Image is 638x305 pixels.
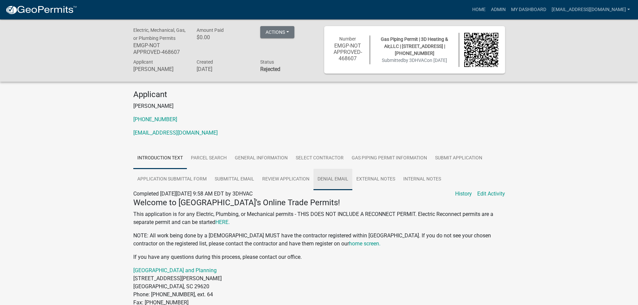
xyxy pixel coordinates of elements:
h6: [DATE] [197,66,250,72]
a: Internal Notes [399,169,445,190]
h6: EMGP-NOT APPROVED-468607 [331,43,365,62]
a: Denial Email [313,169,352,190]
a: Select Contractor [292,148,348,169]
span: Applicant [133,59,153,65]
a: home screen. [349,240,380,247]
a: [PHONE_NUMBER] [133,116,177,123]
a: Introduction Text [133,148,187,169]
h6: $0.00 [197,34,250,41]
a: Admin [488,3,508,16]
h4: Welcome to [GEOGRAPHIC_DATA]'s Online Trade Permits! [133,198,505,208]
button: Actions [260,26,294,38]
h6: [PERSON_NAME] [133,66,187,72]
a: [GEOGRAPHIC_DATA] and Planning [133,267,217,274]
h4: Applicant [133,90,505,99]
a: Gas Piping Permit Information [348,148,431,169]
a: Edit Activity [477,190,505,198]
span: Amount Paid [197,27,224,33]
a: History [455,190,472,198]
a: Submittal Email [211,169,258,190]
a: Application Submittal Form [133,169,211,190]
span: by 3DHVAC [403,58,427,63]
p: NOTE: All work being done by a [DEMOGRAPHIC_DATA] MUST have the contractor registered within [GEO... [133,232,505,248]
img: QR code [464,33,498,67]
h6: EMGP-NOT APPROVED-468607 [133,42,187,55]
a: Submit Application [431,148,486,169]
span: Electric, Mechanical, Gas, or Plumbing Permits [133,27,186,41]
span: Number [339,36,356,42]
a: General Information [231,148,292,169]
p: [PERSON_NAME] [133,102,505,110]
span: Status [260,59,274,65]
a: Parcel search [187,148,231,169]
p: If you have any questions during this process, please contact our office. [133,253,505,261]
strong: Rejected [260,66,280,72]
a: Home [470,3,488,16]
a: [EMAIL_ADDRESS][DOMAIN_NAME] [549,3,633,16]
span: Gas Piping Permit | 3D Heating & Air,LLC | [STREET_ADDRESS] | [PHONE_NUMBER] [381,36,448,56]
span: Created [197,59,213,65]
span: Submitted on [DATE] [382,58,447,63]
a: Review Application [258,169,313,190]
a: [EMAIL_ADDRESS][DOMAIN_NAME] [133,130,218,136]
span: Completed [DATE][DATE] 9:58 AM EDT by 3DHVAC [133,190,253,197]
a: External Notes [352,169,399,190]
p: This application is for any Electric, Plumbing, or Mechanical permits - THIS DOES NOT INCLUDE A R... [133,210,505,226]
a: My Dashboard [508,3,549,16]
a: HERE. [215,219,230,225]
